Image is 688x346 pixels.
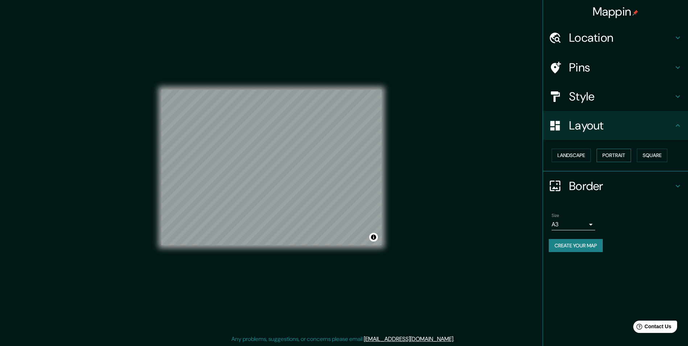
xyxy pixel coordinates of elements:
[569,30,673,45] h4: Location
[597,149,631,162] button: Portrait
[633,10,638,16] img: pin-icon.png
[454,335,456,343] div: .
[456,335,457,343] div: .
[543,172,688,201] div: Border
[552,212,559,218] label: Size
[623,318,680,338] iframe: Help widget launcher
[161,90,382,245] canvas: Map
[569,60,673,75] h4: Pins
[543,23,688,52] div: Location
[552,219,595,230] div: A3
[569,89,673,104] h4: Style
[552,149,591,162] button: Landscape
[231,335,454,343] p: Any problems, suggestions, or concerns please email .
[549,239,603,252] button: Create your map
[569,118,673,133] h4: Layout
[543,53,688,82] div: Pins
[569,179,673,193] h4: Border
[369,233,378,242] button: Toggle attribution
[637,149,667,162] button: Square
[543,82,688,111] div: Style
[593,4,639,19] h4: Mappin
[543,111,688,140] div: Layout
[364,335,453,343] a: [EMAIL_ADDRESS][DOMAIN_NAME]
